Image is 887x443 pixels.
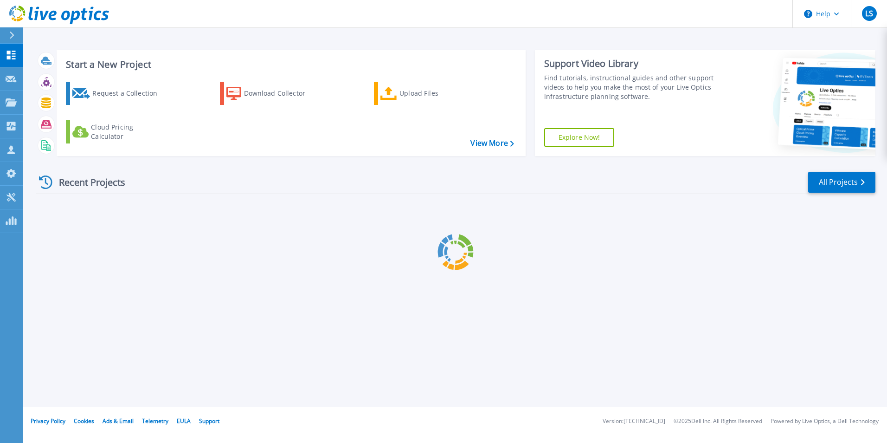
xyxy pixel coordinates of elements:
div: Find tutorials, instructional guides and other support videos to help you make the most of your L... [544,73,718,101]
h3: Start a New Project [66,59,514,70]
div: Upload Files [399,84,474,103]
a: Cloud Pricing Calculator [66,120,169,143]
a: EULA [177,417,191,425]
a: Privacy Policy [31,417,65,425]
a: Explore Now! [544,128,615,147]
a: Ads & Email [103,417,134,425]
a: Cookies [74,417,94,425]
div: Cloud Pricing Calculator [91,123,165,141]
div: Download Collector [244,84,318,103]
a: Support [199,417,219,425]
li: Version: [TECHNICAL_ID] [603,418,665,424]
div: Support Video Library [544,58,718,70]
a: Upload Files [374,82,477,105]
a: Telemetry [142,417,168,425]
div: Request a Collection [92,84,167,103]
a: All Projects [808,172,875,193]
a: Download Collector [220,82,323,105]
span: LS [865,10,873,17]
a: View More [470,139,514,148]
li: © 2025 Dell Inc. All Rights Reserved [674,418,762,424]
div: Recent Projects [36,171,138,194]
a: Request a Collection [66,82,169,105]
li: Powered by Live Optics, a Dell Technology [771,418,879,424]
